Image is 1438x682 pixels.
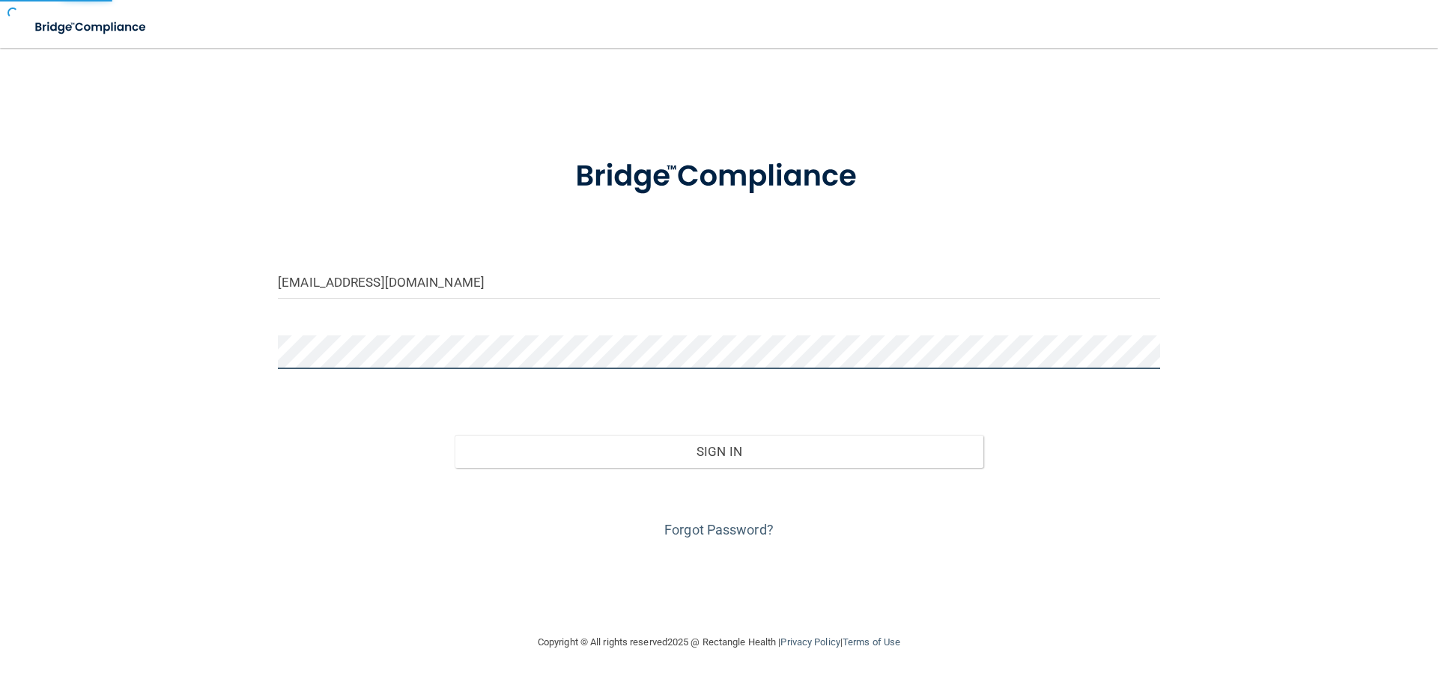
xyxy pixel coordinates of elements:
[446,618,992,666] div: Copyright © All rights reserved 2025 @ Rectangle Health | |
[455,435,984,468] button: Sign In
[843,636,900,648] a: Terms of Use
[544,138,894,216] img: bridge_compliance_login_screen.278c3ca4.svg
[780,636,840,648] a: Privacy Policy
[664,522,774,538] a: Forgot Password?
[278,265,1160,299] input: Email
[22,12,160,43] img: bridge_compliance_login_screen.278c3ca4.svg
